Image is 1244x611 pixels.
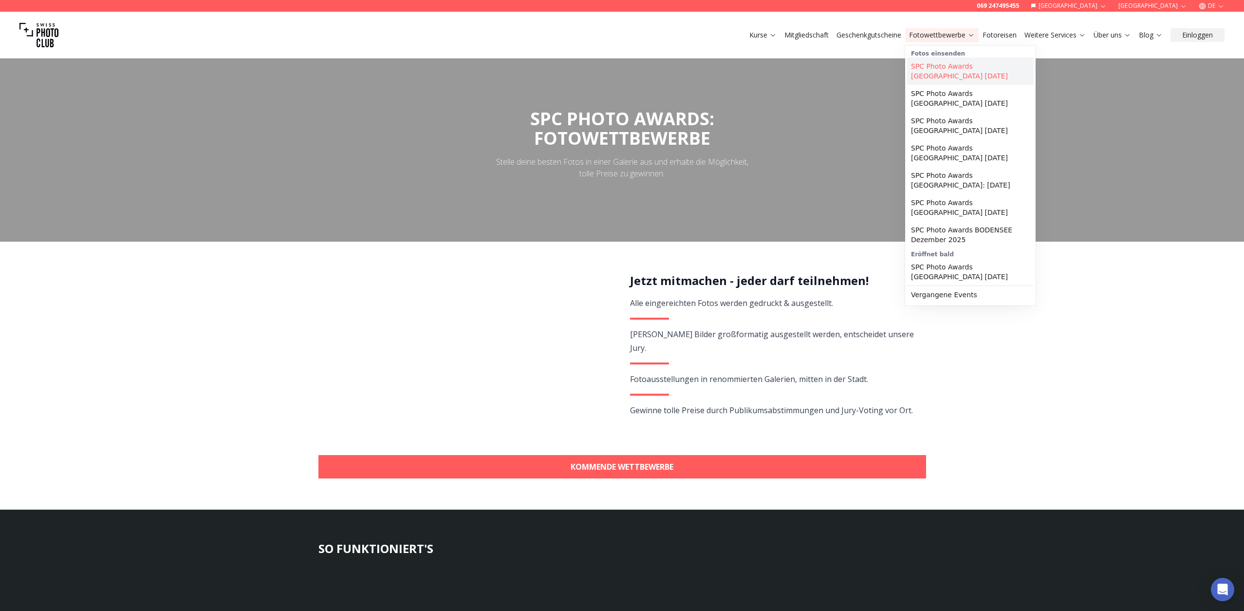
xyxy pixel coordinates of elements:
a: SPC Photo Awards [GEOGRAPHIC_DATA] [DATE] [907,112,1034,139]
a: SPC Photo Awards [GEOGRAPHIC_DATA] [DATE] [907,258,1034,286]
a: Kurse [749,30,777,40]
a: SPC Photo Awards [GEOGRAPHIC_DATA] [DATE] [907,194,1034,221]
a: 069 247495455 [977,2,1019,10]
span: Alle eingereichten Fotos werden gedruckt & ausgestellt. [630,298,833,308]
a: KOMMENDE WETTBEWERBE [318,455,926,478]
span: Gewinne tolle Preise durch Publikumsabstimmungen und Jury-Voting vor Ort. [630,405,913,416]
div: Open Intercom Messenger [1211,578,1234,601]
button: Blog [1135,28,1167,42]
button: Über uns [1090,28,1135,42]
a: SPC Photo Awards [GEOGRAPHIC_DATA] [DATE] [907,85,1034,112]
a: Blog [1139,30,1163,40]
a: Geschenkgutscheine [836,30,901,40]
div: Fotos einsenden [907,48,1034,57]
a: SPC Photo Awards [GEOGRAPHIC_DATA] [DATE] [907,139,1034,167]
h3: SO FUNKTIONIERT'S [318,541,926,556]
a: Fotowettbewerbe [909,30,975,40]
button: Fotoreisen [979,28,1021,42]
div: FOTOWETTBEWERBE [530,129,714,148]
a: Mitgliedschaft [784,30,829,40]
button: Mitgliedschaft [780,28,833,42]
h2: Jetzt mitmachen - jeder darf teilnehmen! [630,273,915,288]
button: Fotowettbewerbe [905,28,979,42]
a: Über uns [1094,30,1131,40]
span: Fotoausstellungen in renommierten Galerien, mitten in der Stadt. [630,374,868,384]
a: SPC Photo Awards BODENSEE Dezember 2025 [907,221,1034,248]
div: Stelle deine besten Fotos in einer Galerie aus und erhalte die Möglichkeit, tolle Preise zu gewin... [490,156,755,179]
a: Vergangene Events [907,286,1034,304]
a: SPC Photo Awards [GEOGRAPHIC_DATA] [DATE] [907,57,1034,85]
a: Fotoreisen [983,30,1017,40]
div: Eröffnet bald [907,248,1034,258]
button: Einloggen [1170,28,1225,42]
img: Swiss photo club [19,16,58,55]
a: SPC Photo Awards [GEOGRAPHIC_DATA]: [DATE] [907,167,1034,194]
button: Geschenkgutscheine [833,28,905,42]
button: Weitere Services [1021,28,1090,42]
span: SPC PHOTO AWARDS: [530,107,714,148]
a: Weitere Services [1024,30,1086,40]
button: Kurse [745,28,780,42]
span: [PERSON_NAME] Bilder großformatig ausgestellt werden, entscheidet unsere Jury. [630,329,914,353]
